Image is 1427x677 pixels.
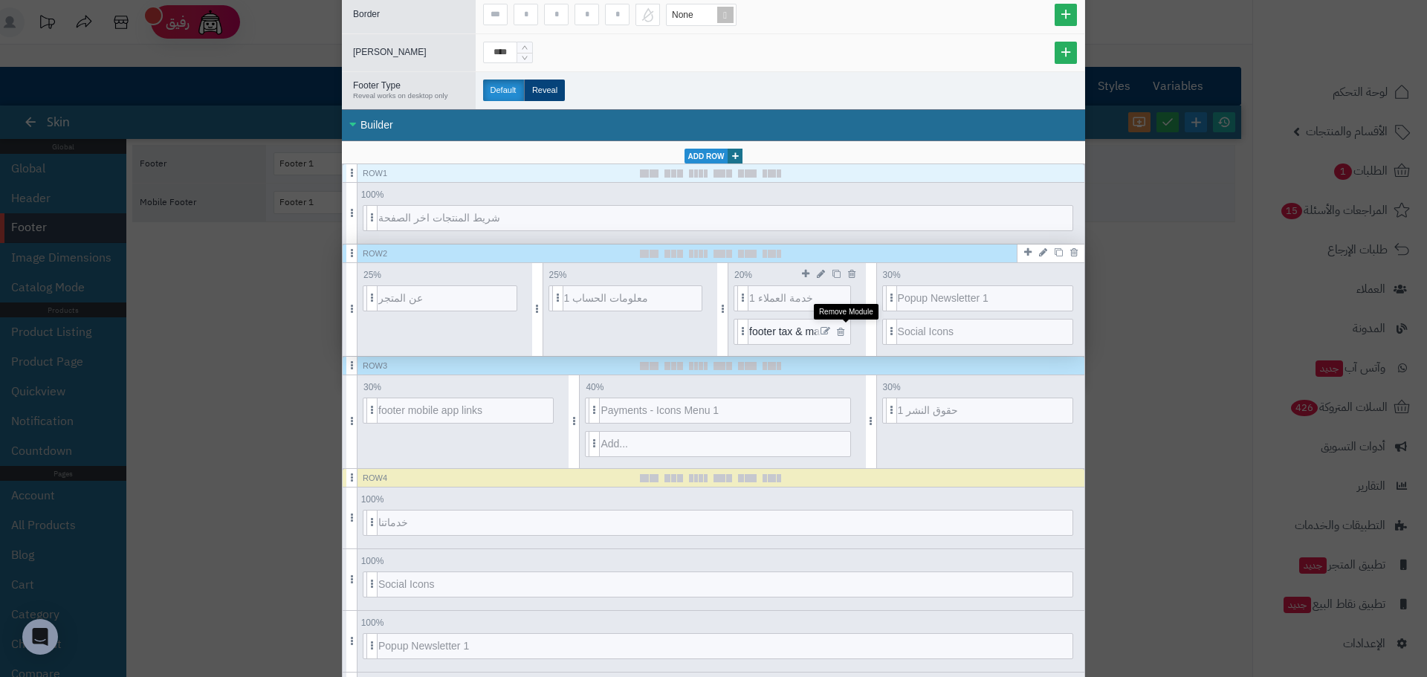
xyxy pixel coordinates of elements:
div: Row 3 [363,360,387,372]
div: Row 2 [363,247,387,260]
span: Popup Newsletter 1 [898,286,1072,311]
span: None [672,10,693,20]
span: Footer Type [353,80,453,100]
span: 30 % [877,266,907,284]
label: Reveal [524,80,565,101]
span: Payments - Icons Menu 1 [601,398,850,423]
small: Reveal works on desktop only [353,91,453,100]
span: معلومات الحساب 1 [564,286,702,311]
span: 25 % [357,266,387,284]
span: خدمة العملاء 1 [749,286,850,311]
a: Add Row [685,149,743,163]
label: Default [483,80,524,101]
span: [PERSON_NAME] [353,47,427,57]
span: 100 % [357,552,387,570]
span: Decrease Value [517,53,532,63]
span: خدماتنا [378,511,1072,535]
span: 30 % [877,378,907,396]
span: 100 % [357,186,387,204]
span: footer mobile app links [378,398,553,423]
span: 100 % [357,490,387,508]
span: Popup Newsletter 1 [378,634,1072,658]
div: Builder [342,109,1085,141]
div: Open Intercom Messenger [22,619,58,655]
span: Social Icons [898,320,1072,344]
span: 25 % [543,266,573,284]
span: شريط المنتجات اخر الصفحة [378,206,1072,230]
span: footer tax & maroof [749,320,850,344]
span: حقوق النشر 1 [898,398,1072,423]
span: + [728,149,742,163]
span: 20 % [728,266,758,284]
div: Remove Module [814,304,878,320]
span: 40 % [580,378,609,396]
span: عن المتجر [378,286,517,311]
div: Row 1 [363,167,387,180]
span: Add... [601,432,850,456]
span: 100 % [357,614,387,632]
div: Row 4 [363,472,387,485]
span: 30 % [357,378,387,396]
span: Increase Value [517,42,532,53]
span: Social Icons [378,572,1072,597]
span: Border [353,9,380,19]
